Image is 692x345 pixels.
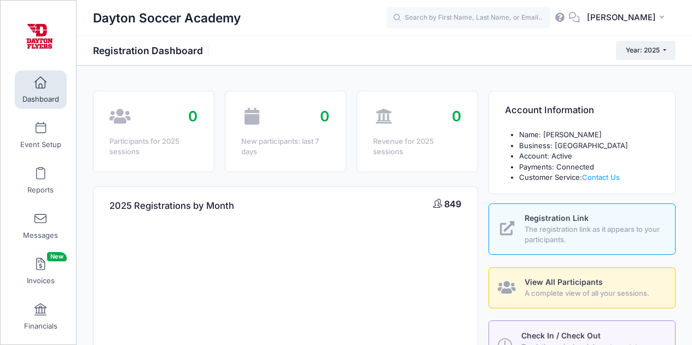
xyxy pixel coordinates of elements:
span: 0 [452,108,461,125]
li: Name: [PERSON_NAME] [519,130,659,141]
h1: Dayton Soccer Academy [93,5,241,31]
div: Revenue for 2025 sessions [373,136,461,157]
a: Dayton Soccer Academy [1,11,77,63]
span: Check In / Check Out [521,331,601,340]
span: View All Participants [525,277,603,286]
span: Dashboard [22,95,59,104]
a: Reports [15,161,67,200]
li: Payments: Connected [519,162,659,173]
span: Messages [23,231,58,240]
h4: Account Information [505,95,594,126]
span: 0 [320,108,329,125]
span: 849 [444,198,461,209]
a: Messages [15,207,67,245]
img: Dayton Soccer Academy [19,17,60,58]
a: Event Setup [15,116,67,154]
span: New [47,252,67,261]
span: A complete view of all your sessions. [525,288,662,299]
button: [PERSON_NAME] [580,5,676,31]
span: Event Setup [20,140,61,149]
span: Year: 2025 [626,46,660,54]
a: Contact Us [582,173,620,182]
li: Business: [GEOGRAPHIC_DATA] [519,141,659,151]
div: New participants: last 7 days [241,136,329,157]
a: Registration Link The registration link as it appears to your participants. [489,203,676,255]
h4: 2025 Registrations by Month [109,190,234,221]
li: Account: Active [519,151,659,162]
button: Year: 2025 [616,41,676,60]
span: [PERSON_NAME] [587,11,656,24]
input: Search by First Name, Last Name, or Email... [386,7,550,29]
span: Reports [27,185,54,195]
span: The registration link as it appears to your participants. [525,224,662,245]
a: Financials [15,297,67,336]
a: InvoicesNew [15,252,67,290]
a: View All Participants A complete view of all your sessions. [489,267,676,308]
span: Invoices [27,276,55,285]
div: Participants for 2025 sessions [109,136,197,157]
a: Dashboard [15,71,67,109]
span: 0 [188,108,197,125]
h1: Registration Dashboard [93,45,212,56]
span: Financials [24,321,57,331]
li: Customer Service: [519,172,659,183]
span: Registration Link [525,213,589,223]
